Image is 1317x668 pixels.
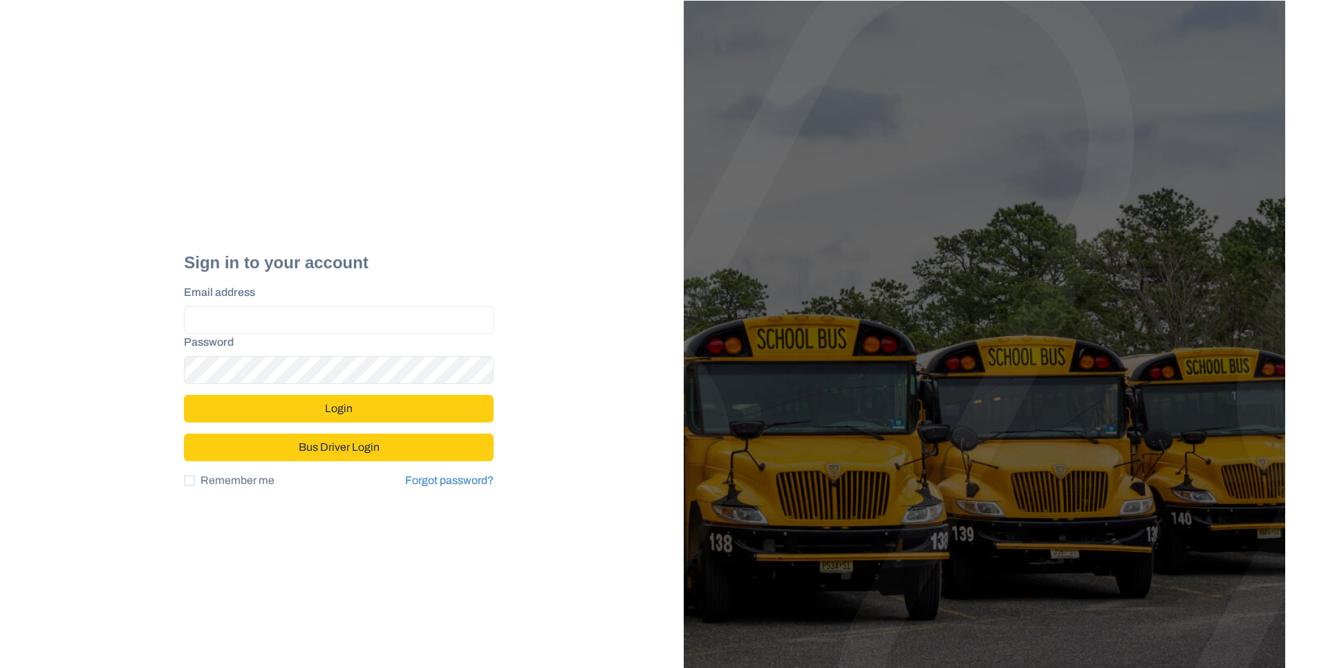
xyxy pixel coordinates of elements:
a: Forgot password? [405,472,494,489]
button: Bus Driver Login [184,434,494,461]
button: Login [184,395,494,423]
a: Bus Driver Login [184,435,494,447]
label: Password [184,334,485,351]
h2: Sign in to your account [184,253,494,273]
span: Remember me [200,472,274,489]
a: Forgot password? [405,474,494,486]
label: Email address [184,284,485,301]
